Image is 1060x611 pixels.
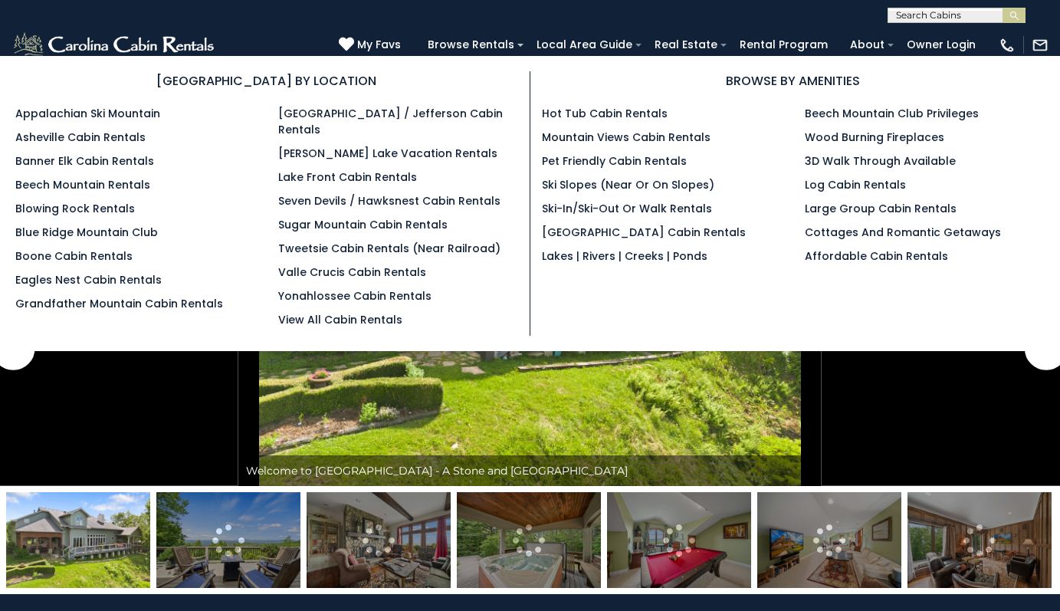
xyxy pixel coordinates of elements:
a: About [842,33,892,57]
a: Browse Rentals [420,33,522,57]
a: Wood Burning Fireplaces [805,130,944,145]
a: Owner Login [899,33,983,57]
a: Eagles Nest Cabin Rentals [15,272,162,287]
a: Rental Program [732,33,835,57]
a: Large Group Cabin Rentals [805,201,957,216]
a: Grandfather Mountain Cabin Rentals [15,296,223,311]
img: phone-regular-white.png [999,37,1016,54]
img: White-1-2.png [11,30,218,61]
a: Log Cabin Rentals [805,177,906,192]
a: Blowing Rock Rentals [15,201,135,216]
a: Valle Crucis Cabin Rentals [278,264,426,280]
img: 168777839 [6,492,150,588]
img: 168777900 [607,492,751,588]
a: Ski Slopes (Near or On Slopes) [542,177,714,192]
img: 168777861 [457,492,601,588]
h3: BROWSE BY AMENITIES [542,71,1045,90]
a: Beech Mountain Rentals [15,177,150,192]
a: [GEOGRAPHIC_DATA] / Jefferson Cabin Rentals [278,106,503,137]
a: Lakes | Rivers | Creeks | Ponds [542,248,707,264]
a: View All Cabin Rentals [278,312,402,327]
div: Welcome to [GEOGRAPHIC_DATA] - A Stone and [GEOGRAPHIC_DATA] [238,455,821,486]
a: Asheville Cabin Rentals [15,130,146,145]
img: 168777865 [307,492,451,588]
a: Seven Devils / Hawksnest Cabin Rentals [278,193,500,209]
a: Mountain Views Cabin Rentals [542,130,710,145]
a: Pet Friendly Cabin Rentals [542,153,687,169]
a: [PERSON_NAME] Lake Vacation Rentals [278,146,497,161]
a: Yonahlossee Cabin Rentals [278,288,432,304]
a: [GEOGRAPHIC_DATA] Cabin Rentals [542,225,746,240]
a: Boone Cabin Rentals [15,248,133,264]
span: My Favs [357,37,401,53]
a: My Favs [339,37,405,54]
img: 168777862 [907,492,1052,588]
a: Lake Front Cabin Rentals [278,169,417,185]
a: Real Estate [647,33,725,57]
a: Local Area Guide [529,33,640,57]
a: Sugar Mountain Cabin Rentals [278,217,448,232]
a: Tweetsie Cabin Rentals (Near Railroad) [278,241,500,256]
a: Beech Mountain Club Privileges [805,106,979,121]
a: Ski-in/Ski-Out or Walk Rentals [542,201,712,216]
a: 3D Walk Through Available [805,153,956,169]
a: Affordable Cabin Rentals [805,248,948,264]
a: Hot Tub Cabin Rentals [542,106,668,121]
h3: [GEOGRAPHIC_DATA] BY LOCATION [15,71,518,90]
img: 168777898 [757,492,901,588]
img: mail-regular-white.png [1032,37,1049,54]
img: 168777846 [156,492,300,588]
a: Appalachian Ski Mountain [15,106,160,121]
a: Cottages and Romantic Getaways [805,225,1001,240]
a: Banner Elk Cabin Rentals [15,153,154,169]
a: Blue Ridge Mountain Club [15,225,158,240]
